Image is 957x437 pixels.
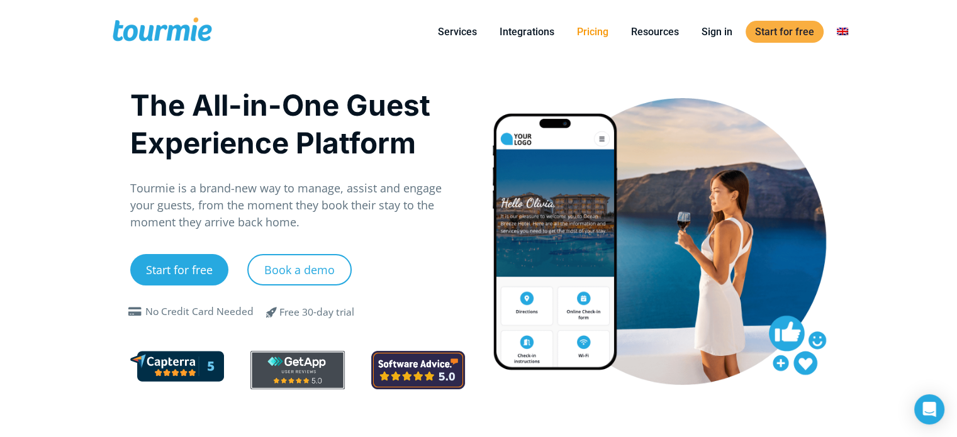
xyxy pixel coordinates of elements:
a: Integrations [490,24,564,40]
h1: The All-in-One Guest Experience Platform [130,86,466,162]
div: Open Intercom Messenger [914,394,944,424]
div: Free 30-day trial [279,305,354,320]
a: Book a demo [247,254,352,285]
a: Start for free [130,254,228,285]
span:  [125,307,145,317]
p: Tourmie is a brand-new way to manage, assist and engage your guests, from the moment they book th... [130,180,466,231]
a: Pricing [568,24,618,40]
span:  [257,304,287,319]
a: Resources [622,24,688,40]
a: Services [428,24,486,40]
div: No Credit Card Needed [145,304,254,319]
a: Sign in [692,24,742,40]
a: Start for free [746,21,824,43]
a: Switch to [827,24,858,40]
